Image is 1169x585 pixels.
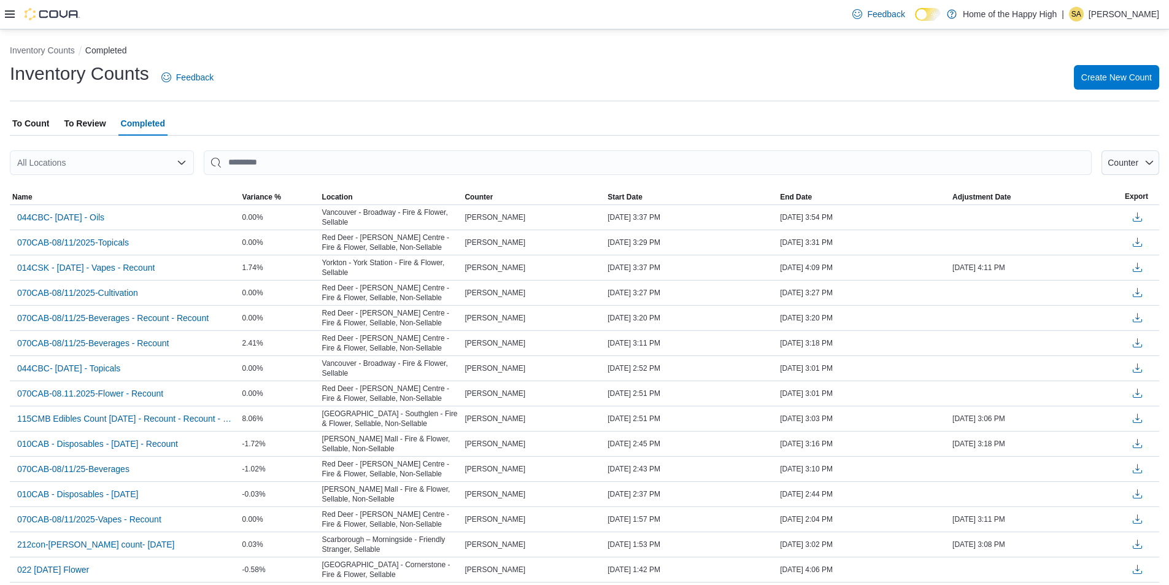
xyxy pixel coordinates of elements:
[465,565,525,575] span: [PERSON_NAME]
[777,386,950,401] div: [DATE] 3:01 PM
[12,384,168,403] button: 070CAB-08.11.2025-Flower - Recount
[952,192,1011,202] span: Adjustment Date
[240,512,320,527] div: 0.00%
[240,537,320,552] div: 0.03%
[12,510,166,529] button: 070CAB-08/11/2025-Vapes - Recount
[465,263,525,273] span: [PERSON_NAME]
[240,436,320,451] div: -1.72%
[17,413,233,425] span: 115CMB Edibles Count [DATE] - Recount - Recount - Recount - Recount - Recount
[320,532,463,557] div: Scarborough – Morningside - Friendly Stranger, Sellable
[320,482,463,506] div: [PERSON_NAME] Mall - Fire & Flower, Sellable, Non-Sellable
[605,285,777,300] div: [DATE] 3:27 PM
[240,411,320,426] div: 8.06%
[1101,150,1159,175] button: Counter
[605,537,777,552] div: [DATE] 1:53 PM
[320,457,463,481] div: Red Deer - [PERSON_NAME] Centre - Fire & Flower, Sellable, Non-Sellable
[12,359,125,378] button: 044CBC- [DATE] - Topicals
[17,538,175,551] span: 212con-[PERSON_NAME] count- [DATE]
[465,439,525,449] span: [PERSON_NAME]
[12,485,143,503] button: 010CAB - Disposables - [DATE]
[156,65,218,90] a: Feedback
[777,190,950,204] button: End Date
[465,313,525,323] span: [PERSON_NAME]
[12,460,134,478] button: 070CAB-08/11/25-Beverages
[777,260,950,275] div: [DATE] 4:09 PM
[605,487,777,502] div: [DATE] 2:37 PM
[240,311,320,325] div: 0.00%
[1081,71,1152,83] span: Create New Count
[320,306,463,330] div: Red Deer - [PERSON_NAME] Centre - Fire & Flower, Sellable, Non-Sellable
[320,507,463,532] div: Red Deer - [PERSON_NAME] Centre - Fire & Flower, Sellable, Non-Sellable
[605,336,777,351] div: [DATE] 3:11 PM
[17,564,89,576] span: 022 [DATE] Flower
[777,487,950,502] div: [DATE] 2:44 PM
[240,210,320,225] div: 0.00%
[605,562,777,577] div: [DATE] 1:42 PM
[1108,158,1138,168] span: Counter
[847,2,909,26] a: Feedback
[605,436,777,451] div: [DATE] 2:45 PM
[17,337,169,349] span: 070CAB-08/11/25-Beverages - Recount
[777,462,950,476] div: [DATE] 3:10 PM
[12,309,214,327] button: 070CAB-08/11/25-Beverages - Recount - Recount
[915,8,941,21] input: Dark Mode
[17,262,155,274] span: 014CSK - [DATE] - Vapes - Recount
[12,334,174,352] button: 070CAB-08/11/25-Beverages - Recount
[25,8,80,20] img: Cova
[240,462,320,476] div: -1.02%
[320,381,463,406] div: Red Deer - [PERSON_NAME] Centre - Fire & Flower, Sellable, Non-Sellable
[950,537,1122,552] div: [DATE] 3:08 PM
[465,192,493,202] span: Counter
[465,514,525,524] span: [PERSON_NAME]
[12,535,180,554] button: 212con-[PERSON_NAME] count- [DATE]
[320,406,463,431] div: [GEOGRAPHIC_DATA] - Southglen - Fire & Flower, Sellable, Non-Sellable
[465,414,525,424] span: [PERSON_NAME]
[12,560,94,579] button: 022 [DATE] Flower
[17,362,120,374] span: 044CBC- [DATE] - Topicals
[777,235,950,250] div: [DATE] 3:31 PM
[777,210,950,225] div: [DATE] 3:54 PM
[605,190,777,204] button: Start Date
[950,436,1122,451] div: [DATE] 3:18 PM
[85,45,127,55] button: Completed
[777,361,950,376] div: [DATE] 3:01 PM
[465,363,525,373] span: [PERSON_NAME]
[605,260,777,275] div: [DATE] 3:37 PM
[777,512,950,527] div: [DATE] 2:04 PM
[12,233,134,252] button: 070CAB-08/11/2025-Topicals
[605,210,777,225] div: [DATE] 3:37 PM
[777,336,950,351] div: [DATE] 3:18 PM
[17,236,129,249] span: 070CAB-08/11/2025-Topicals
[12,409,237,428] button: 115CMB Edibles Count [DATE] - Recount - Recount - Recount - Recount - Recount
[605,361,777,376] div: [DATE] 2:52 PM
[12,258,160,277] button: 014CSK - [DATE] - Vapes - Recount
[10,44,1159,59] nav: An example of EuiBreadcrumbs
[605,311,777,325] div: [DATE] 3:20 PM
[121,111,165,136] span: Completed
[465,489,525,499] span: [PERSON_NAME]
[320,205,463,230] div: Vancouver - Broadway - Fire & Flower, Sellable
[17,312,209,324] span: 070CAB-08/11/25-Beverages - Recount - Recount
[1062,7,1064,21] p: |
[605,235,777,250] div: [DATE] 3:29 PM
[605,462,777,476] div: [DATE] 2:43 PM
[780,192,812,202] span: End Date
[10,190,240,204] button: Name
[777,311,950,325] div: [DATE] 3:20 PM
[777,411,950,426] div: [DATE] 3:03 PM
[17,513,161,525] span: 070CAB-08/11/2025-Vapes - Recount
[1074,65,1159,90] button: Create New Count
[320,356,463,381] div: Vancouver - Broadway - Fire & Flower, Sellable
[1125,192,1148,201] span: Export
[777,562,950,577] div: [DATE] 4:06 PM
[1089,7,1159,21] p: [PERSON_NAME]
[605,411,777,426] div: [DATE] 2:51 PM
[950,411,1122,426] div: [DATE] 3:06 PM
[17,211,104,223] span: 044CBC- [DATE] - Oils
[240,190,320,204] button: Variance %
[240,562,320,577] div: -0.58%
[777,436,950,451] div: [DATE] 3:16 PM
[950,190,1122,204] button: Adjustment Date
[10,61,149,86] h1: Inventory Counts
[17,463,129,475] span: 070CAB-08/11/25-Beverages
